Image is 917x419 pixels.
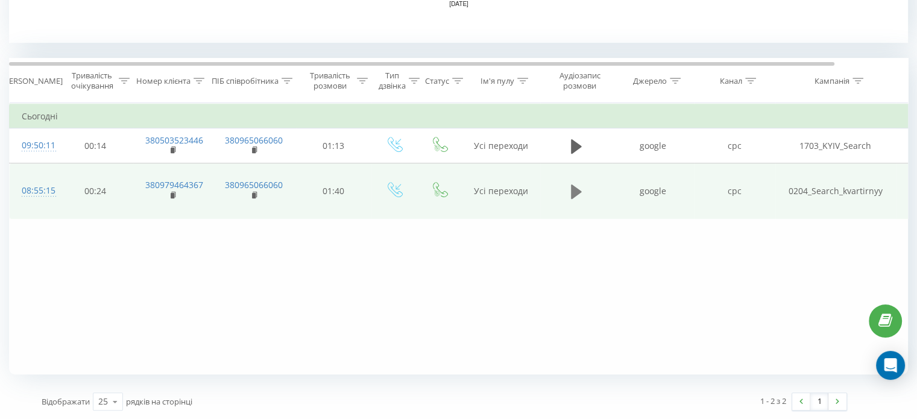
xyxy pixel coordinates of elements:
[694,163,775,219] td: cpc
[296,163,371,219] td: 01:40
[136,76,191,86] div: Номер клієнта
[760,395,786,407] div: 1 - 2 з 2
[775,163,896,219] td: 0204_Search_kvartirnyy
[225,179,283,191] a: 380965066060
[98,395,108,408] div: 25
[42,396,90,407] span: Відображати
[694,128,775,163] td: cpc
[462,128,540,163] td: Усі переходи
[22,134,46,157] div: 09:50:11
[58,163,133,219] td: 00:24
[425,76,449,86] div: Статус
[225,134,283,146] a: 380965066060
[720,76,742,86] div: Канал
[212,76,279,86] div: ПІБ співробітника
[68,71,116,91] div: Тривалість очікування
[876,351,905,380] div: Open Intercom Messenger
[126,396,192,407] span: рядків на сторінці
[481,76,514,86] div: Ім'я пулу
[58,128,133,163] td: 00:14
[2,76,63,86] div: [PERSON_NAME]
[550,71,609,91] div: Аудіозапис розмови
[379,71,406,91] div: Тип дзвінка
[22,179,46,203] div: 08:55:15
[296,128,371,163] td: 01:13
[145,179,203,191] a: 380979464367
[462,163,540,219] td: Усі переходи
[613,163,694,219] td: google
[633,76,667,86] div: Джерело
[810,393,828,410] a: 1
[145,134,203,146] a: 380503523446
[306,71,354,91] div: Тривалість розмови
[815,76,849,86] div: Кампанія
[613,128,694,163] td: google
[775,128,896,163] td: 1703_KYIV_Search
[449,1,468,7] text: [DATE]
